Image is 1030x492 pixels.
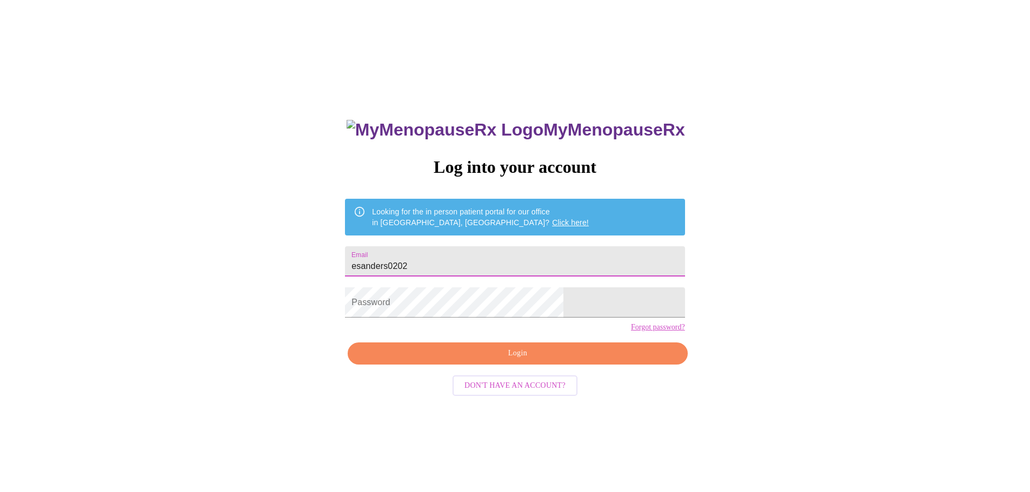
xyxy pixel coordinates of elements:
[348,342,687,365] button: Login
[552,218,589,227] a: Click here!
[453,375,577,396] button: Don't have an account?
[360,347,675,360] span: Login
[450,380,580,389] a: Don't have an account?
[347,120,543,140] img: MyMenopauseRx Logo
[345,157,685,177] h3: Log into your account
[464,379,566,393] span: Don't have an account?
[347,120,685,140] h3: MyMenopauseRx
[631,323,685,332] a: Forgot password?
[372,202,589,232] div: Looking for the in person patient portal for our office in [GEOGRAPHIC_DATA], [GEOGRAPHIC_DATA]?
